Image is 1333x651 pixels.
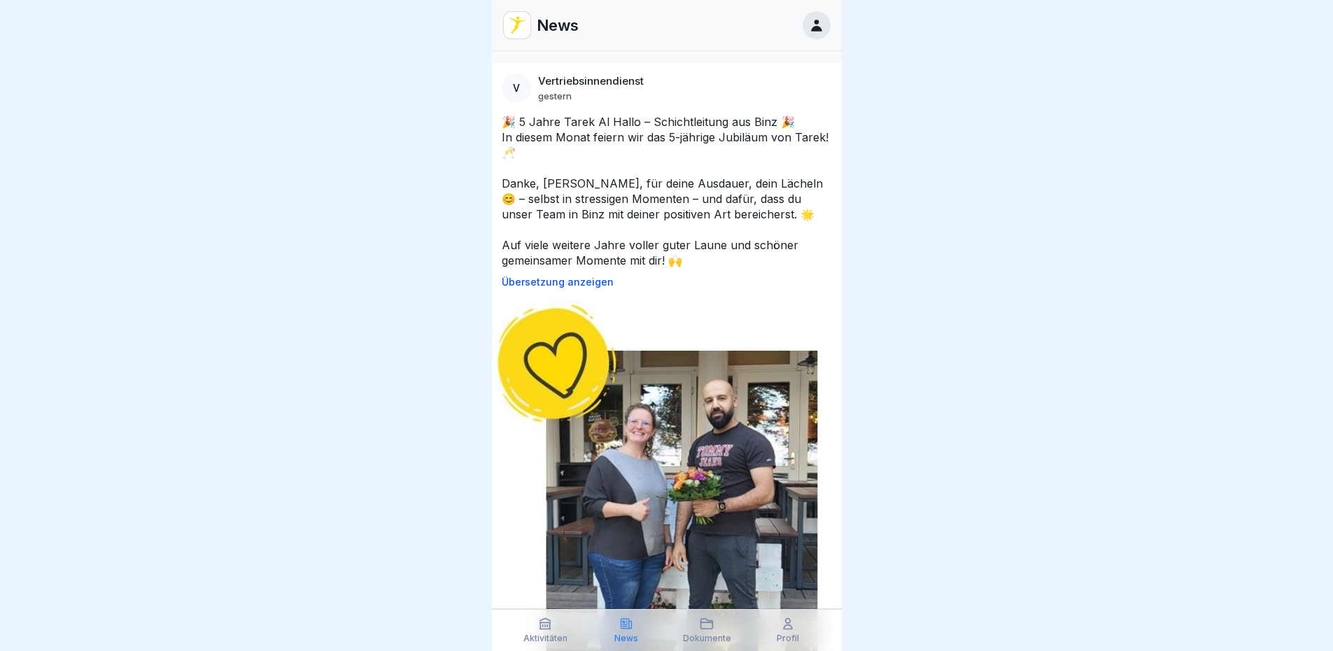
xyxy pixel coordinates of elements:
[537,16,579,34] p: News
[683,633,731,643] p: Dokumente
[614,633,638,643] p: News
[523,633,567,643] p: Aktivitäten
[504,12,530,38] img: vd4jgc378hxa8p7qw0fvrl7x.png
[502,73,531,103] div: V
[538,90,572,101] p: gestern
[538,75,644,87] p: Vertriebsinnendienst
[502,276,832,288] p: Übersetzung anzeigen
[777,633,799,643] p: Profil
[502,114,832,268] p: 🎉 5 Jahre Tarek Al Hallo – Schichtleitung aus Binz 🎉 In diesem Monat feiern wir das 5-jährige Jub...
